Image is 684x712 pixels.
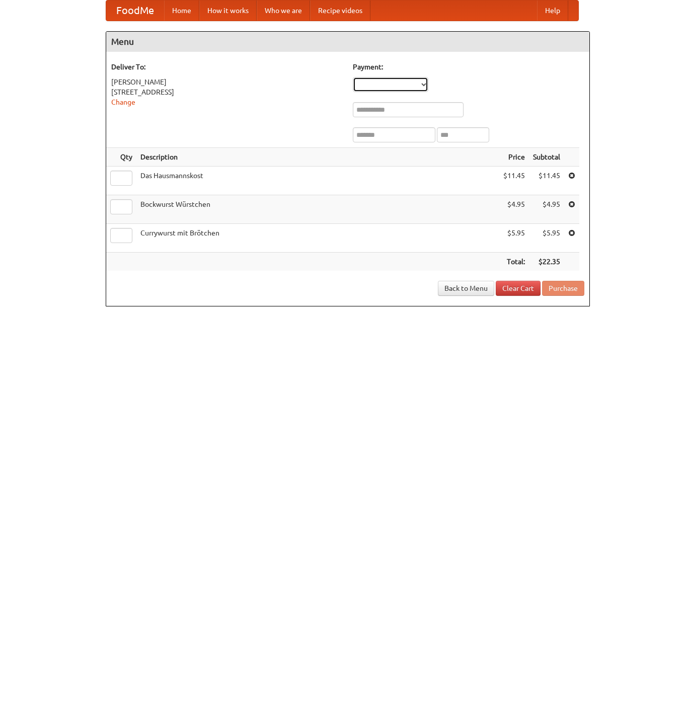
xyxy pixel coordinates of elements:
[499,167,529,195] td: $11.45
[111,62,343,72] h5: Deliver To:
[499,224,529,253] td: $5.95
[111,87,343,97] div: [STREET_ADDRESS]
[136,224,499,253] td: Currywurst mit Brötchen
[111,77,343,87] div: [PERSON_NAME]
[529,195,564,224] td: $4.95
[136,167,499,195] td: Das Hausmannskost
[496,281,541,296] a: Clear Cart
[537,1,568,21] a: Help
[199,1,257,21] a: How it works
[106,148,136,167] th: Qty
[106,32,589,52] h4: Menu
[353,62,584,72] h5: Payment:
[257,1,310,21] a: Who we are
[529,148,564,167] th: Subtotal
[529,224,564,253] td: $5.95
[111,98,135,106] a: Change
[499,195,529,224] td: $4.95
[529,253,564,271] th: $22.35
[310,1,370,21] a: Recipe videos
[136,195,499,224] td: Bockwurst Würstchen
[499,253,529,271] th: Total:
[136,148,499,167] th: Description
[542,281,584,296] button: Purchase
[164,1,199,21] a: Home
[438,281,494,296] a: Back to Menu
[499,148,529,167] th: Price
[529,167,564,195] td: $11.45
[106,1,164,21] a: FoodMe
